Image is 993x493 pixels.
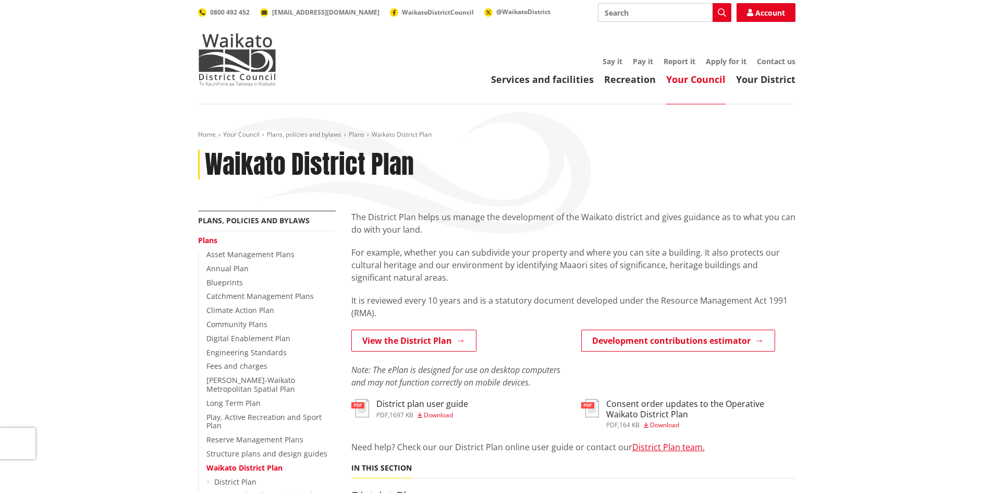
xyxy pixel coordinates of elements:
[267,130,341,139] a: Plans, policies and bylaws
[206,305,274,315] a: Climate Action Plan
[606,420,618,429] span: pdf
[206,398,261,408] a: Long Term Plan
[389,411,413,419] span: 1697 KB
[484,7,550,16] a: @WaikatoDistrict
[351,464,412,473] h5: In this section
[351,364,560,388] em: Note: The ePlan is designed for use on desktop computers and may not function correctly on mobile...
[632,441,705,453] a: District Plan team.
[206,319,267,329] a: Community Plans
[737,3,795,22] a: Account
[351,294,795,319] p: It is reviewed every 10 years and is a statutory document developed under the Resource Management...
[496,7,550,16] span: @WaikatoDistrict
[210,8,250,17] span: 0800 492 452
[390,8,474,17] a: WaikatoDistrictCouncil
[272,8,379,17] span: [EMAIL_ADDRESS][DOMAIN_NAME]
[706,56,746,66] a: Apply for it
[603,56,622,66] a: Say it
[198,130,795,139] nav: breadcrumb
[351,330,476,352] a: View the District Plan
[206,361,267,371] a: Fees and charges
[349,130,364,139] a: Plans
[376,411,388,419] span: pdf
[736,73,795,86] a: Your District
[351,399,369,417] img: document-pdf.svg
[619,420,640,429] span: 164 KB
[606,422,795,428] div: ,
[757,56,795,66] a: Contact us
[205,150,414,180] h1: Waikato District Plan
[206,291,314,301] a: Catchment Management Plans
[598,3,731,22] input: Search input
[372,130,432,139] span: Waikato District Plan
[581,399,795,428] a: Consent order updates to the Operative Waikato District Plan pdf,164 KB Download
[376,412,468,418] div: ,
[206,249,295,259] a: Asset Management Plans
[206,375,295,394] a: [PERSON_NAME]-Waikato Metropolitan Spatial Plan
[206,435,303,444] a: Reserve Management Plans
[206,412,322,431] a: Play, Active Recreation and Sport Plan
[424,411,453,419] span: Download
[206,449,327,459] a: Structure plans and design guides
[351,246,795,284] p: For example, whether you can subdivide your property and where you can site a building. It also p...
[198,215,310,225] a: Plans, policies and bylaws
[606,399,795,419] h3: Consent order updates to the Operative Waikato District Plan
[351,211,795,236] p: The District Plan helps us manage the development of the Waikato district and gives guidance as t...
[206,278,243,287] a: Blueprints
[604,73,656,86] a: Recreation
[206,463,283,473] a: Waikato District Plan
[376,399,468,409] h3: District plan user guide
[402,8,474,17] span: WaikatoDistrictCouncil
[581,399,599,417] img: document-pdf.svg
[351,441,795,453] p: Need help? Check our our District Plan online user guide or contact our
[664,56,695,66] a: Report it
[223,130,260,139] a: Your Council
[650,420,679,429] span: Download
[351,399,468,418] a: District plan user guide pdf,1697 KB Download
[198,235,217,245] a: Plans
[581,330,775,352] a: Development contributions estimator
[491,73,594,86] a: Services and facilities
[206,263,249,273] a: Annual Plan
[198,8,250,17] a: 0800 492 452
[260,8,379,17] a: [EMAIL_ADDRESS][DOMAIN_NAME]
[198,33,276,86] img: Waikato District Council - Te Kaunihera aa Takiwaa o Waikato
[198,130,216,139] a: Home
[206,347,287,357] a: Engineering Standards
[633,56,653,66] a: Pay it
[206,333,290,343] a: Digital Enablement Plan
[666,73,726,86] a: Your Council
[214,477,256,487] a: District Plan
